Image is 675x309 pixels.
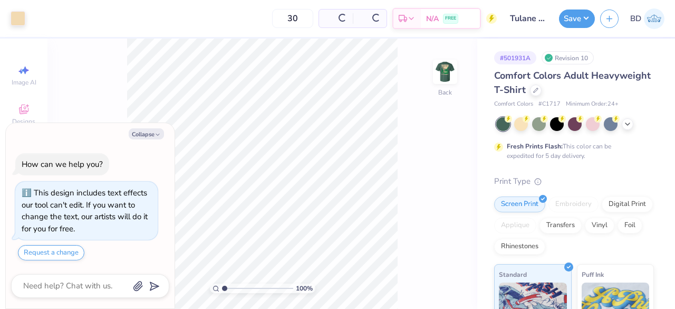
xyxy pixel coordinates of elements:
div: Print Type [494,175,654,188]
div: Applique [494,218,536,233]
div: This color can be expedited for 5 day delivery. [507,142,637,161]
div: Vinyl [585,218,614,233]
span: Comfort Colors Adult Heavyweight T-Shirt [494,69,651,96]
div: Foil [618,218,642,233]
span: Comfort Colors [494,100,533,109]
span: Minimum Order: 24 + [566,100,619,109]
img: Back [435,61,456,82]
span: Puff Ink [582,269,604,280]
div: Screen Print [494,196,545,212]
strong: Fresh Prints Flash: [507,142,563,151]
button: Request a change [18,245,84,260]
div: This design includes text effects our tool can't edit. If you want to change the text, our artist... [22,188,148,234]
span: BD [630,13,641,25]
button: Save [559,10,595,28]
div: Digital Print [602,196,653,212]
img: Bella Dimaculangan [644,8,664,29]
span: # C1717 [538,100,561,109]
div: Revision 10 [542,51,594,64]
div: Transfers [539,218,582,233]
span: 100 % [296,284,313,293]
div: How can we help you? [22,159,103,170]
span: FREE [445,15,456,22]
span: Designs [12,117,35,126]
span: Standard [499,269,527,280]
div: Embroidery [548,196,599,212]
span: Image AI [12,78,36,87]
input: Untitled Design [502,8,554,29]
div: Rhinestones [494,239,545,255]
div: Back [438,88,452,97]
button: Collapse [129,128,164,139]
div: # 501931A [494,51,536,64]
a: BD [630,8,664,29]
input: – – [272,9,313,28]
span: N/A [426,13,439,24]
